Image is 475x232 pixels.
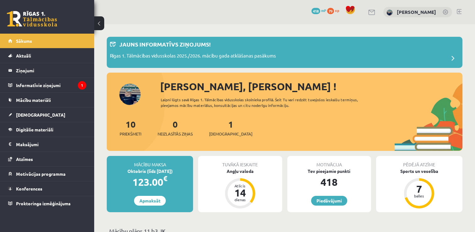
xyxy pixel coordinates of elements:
[16,53,31,58] span: Aktuāli
[107,168,193,174] div: Oktobris (līdz [DATE])
[16,186,42,191] span: Konferences
[16,156,33,162] span: Atzīmes
[8,78,86,92] a: Informatīvie ziņojumi1
[327,8,342,13] a: 79 xp
[110,40,459,65] a: Jauns informatīvs ziņojums! Rīgas 1. Tālmācības vidusskolas 2025./2026. mācību gada atklāšanas pa...
[231,184,250,188] div: Atlicis
[8,108,86,122] a: [DEMOGRAPHIC_DATA]
[16,112,65,118] span: [DEMOGRAPHIC_DATA]
[158,131,193,137] span: Neizlasītās ziņas
[198,168,282,209] a: Angļu valoda Atlicis 14 dienas
[8,48,86,63] a: Aktuāli
[311,8,320,14] span: 418
[311,196,347,206] a: Piedāvājumi
[231,188,250,198] div: 14
[198,156,282,168] div: Tuvākā ieskaite
[16,201,71,206] span: Proktoringa izmēģinājums
[16,171,66,177] span: Motivācijas programma
[8,63,86,78] a: Ziņojumi
[335,8,339,13] span: xp
[209,131,252,137] span: [DEMOGRAPHIC_DATA]
[16,127,53,132] span: Digitālie materiāli
[16,97,51,103] span: Mācību materiāli
[160,79,462,94] div: [PERSON_NAME], [PERSON_NAME] !
[376,168,462,209] a: Sports un veselība 7 balles
[231,198,250,202] div: dienas
[397,9,436,15] a: [PERSON_NAME]
[134,196,166,206] a: Apmaksāt
[119,40,211,48] p: Jauns informatīvs ziņojums!
[386,9,393,16] img: Gustavs Siliņš
[311,8,326,13] a: 418 mP
[8,93,86,107] a: Mācību materiāli
[376,156,462,168] div: Pēdējā atzīme
[376,168,462,174] div: Sports un veselība
[8,137,86,152] a: Maksājumi
[8,196,86,211] a: Proktoringa izmēģinājums
[158,119,193,137] a: 0Neizlasītās ziņas
[327,8,334,14] span: 79
[287,168,371,174] div: Tev pieejamie punkti
[163,174,167,183] span: €
[8,167,86,181] a: Motivācijas programma
[7,11,57,27] a: Rīgas 1. Tālmācības vidusskola
[161,97,374,108] div: Laipni lūgts savā Rīgas 1. Tālmācības vidusskolas skolnieka profilā. Šeit Tu vari redzēt tuvojošo...
[120,119,141,137] a: 10Priekšmeti
[209,119,252,137] a: 1[DEMOGRAPHIC_DATA]
[8,152,86,166] a: Atzīmes
[8,34,86,48] a: Sākums
[287,156,371,168] div: Motivācija
[16,78,86,92] legend: Informatīvie ziņojumi
[410,194,429,198] div: balles
[120,131,141,137] span: Priekšmeti
[410,184,429,194] div: 7
[110,52,276,61] p: Rīgas 1. Tālmācības vidusskolas 2025./2026. mācību gada atklāšanas pasākums
[107,156,193,168] div: Mācību maksa
[287,174,371,190] div: 418
[198,168,282,174] div: Angļu valoda
[321,8,326,13] span: mP
[16,38,32,44] span: Sākums
[16,137,86,152] legend: Maksājumi
[8,181,86,196] a: Konferences
[16,63,86,78] legend: Ziņojumi
[107,174,193,190] div: 123.00
[8,122,86,137] a: Digitālie materiāli
[78,81,86,90] i: 1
